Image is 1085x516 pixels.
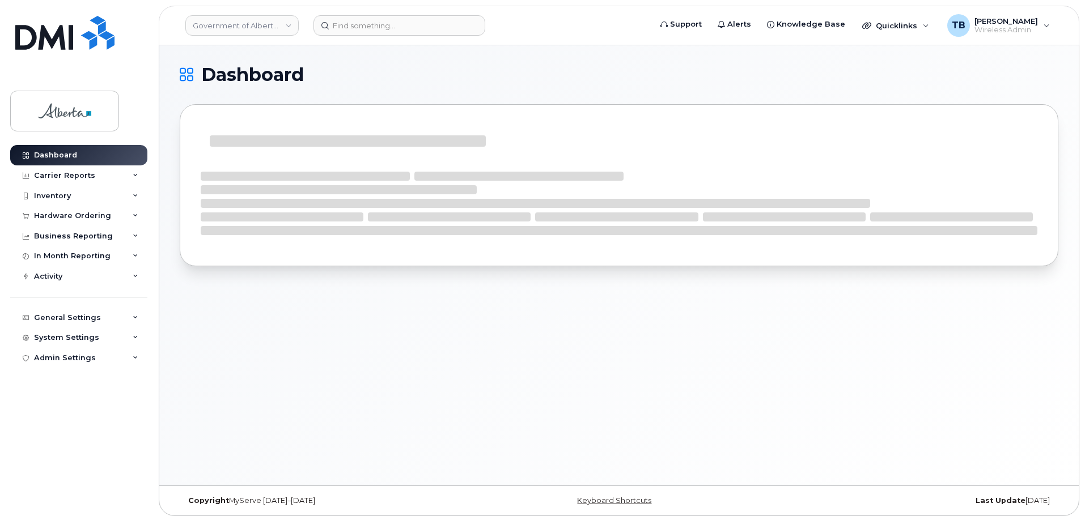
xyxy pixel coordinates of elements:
[765,496,1058,505] div: [DATE]
[976,496,1025,505] strong: Last Update
[577,496,651,505] a: Keyboard Shortcuts
[201,66,304,83] span: Dashboard
[188,496,229,505] strong: Copyright
[180,496,473,505] div: MyServe [DATE]–[DATE]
